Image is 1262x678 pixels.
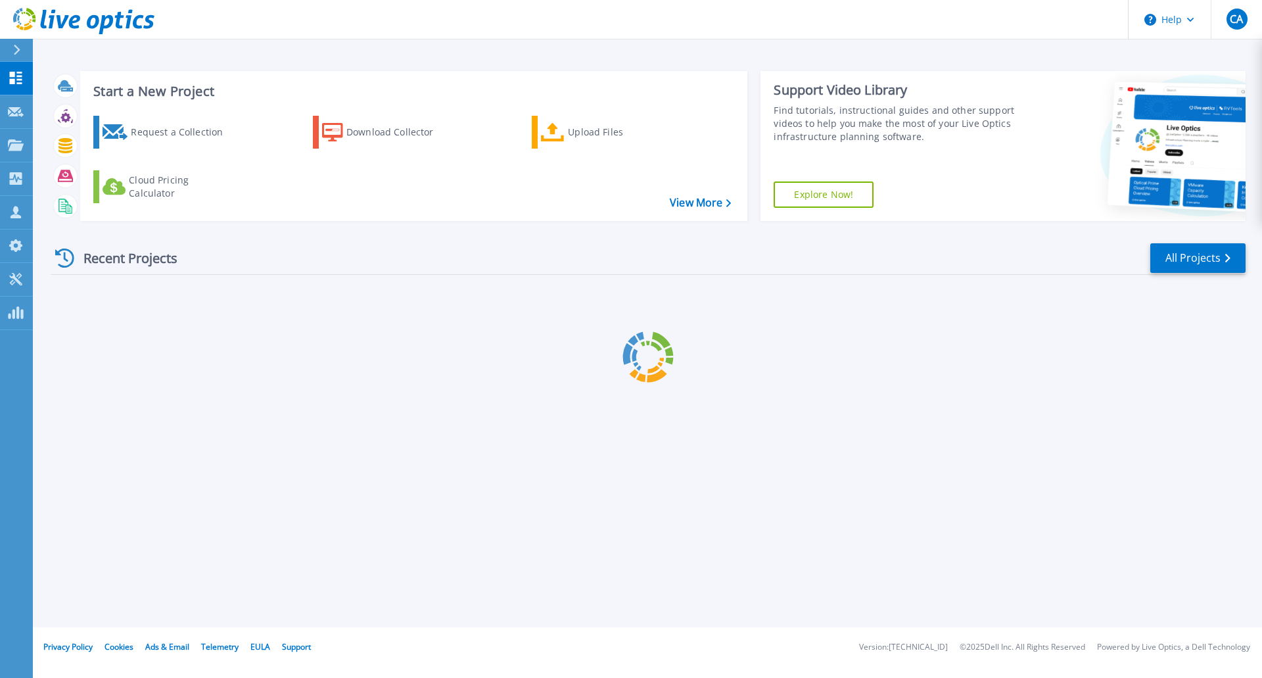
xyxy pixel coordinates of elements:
span: CA [1230,14,1243,24]
a: Download Collector [313,116,459,149]
h3: Start a New Project [93,84,731,99]
div: Request a Collection [131,119,236,145]
li: Powered by Live Optics, a Dell Technology [1097,643,1250,652]
div: Find tutorials, instructional guides and other support videos to help you make the most of your L... [774,104,1021,143]
a: Explore Now! [774,182,874,208]
a: Request a Collection [93,116,240,149]
a: Upload Files [532,116,678,149]
a: View More [670,197,731,209]
div: Download Collector [346,119,452,145]
a: Ads & Email [145,641,189,652]
li: © 2025 Dell Inc. All Rights Reserved [960,643,1085,652]
a: Privacy Policy [43,641,93,652]
a: Cookies [105,641,133,652]
a: EULA [250,641,270,652]
div: Cloud Pricing Calculator [129,174,234,200]
a: Telemetry [201,641,239,652]
a: Support [282,641,311,652]
li: Version: [TECHNICAL_ID] [859,643,948,652]
div: Support Video Library [774,82,1021,99]
div: Recent Projects [51,242,195,274]
div: Upload Files [568,119,673,145]
a: All Projects [1150,243,1246,273]
a: Cloud Pricing Calculator [93,170,240,203]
